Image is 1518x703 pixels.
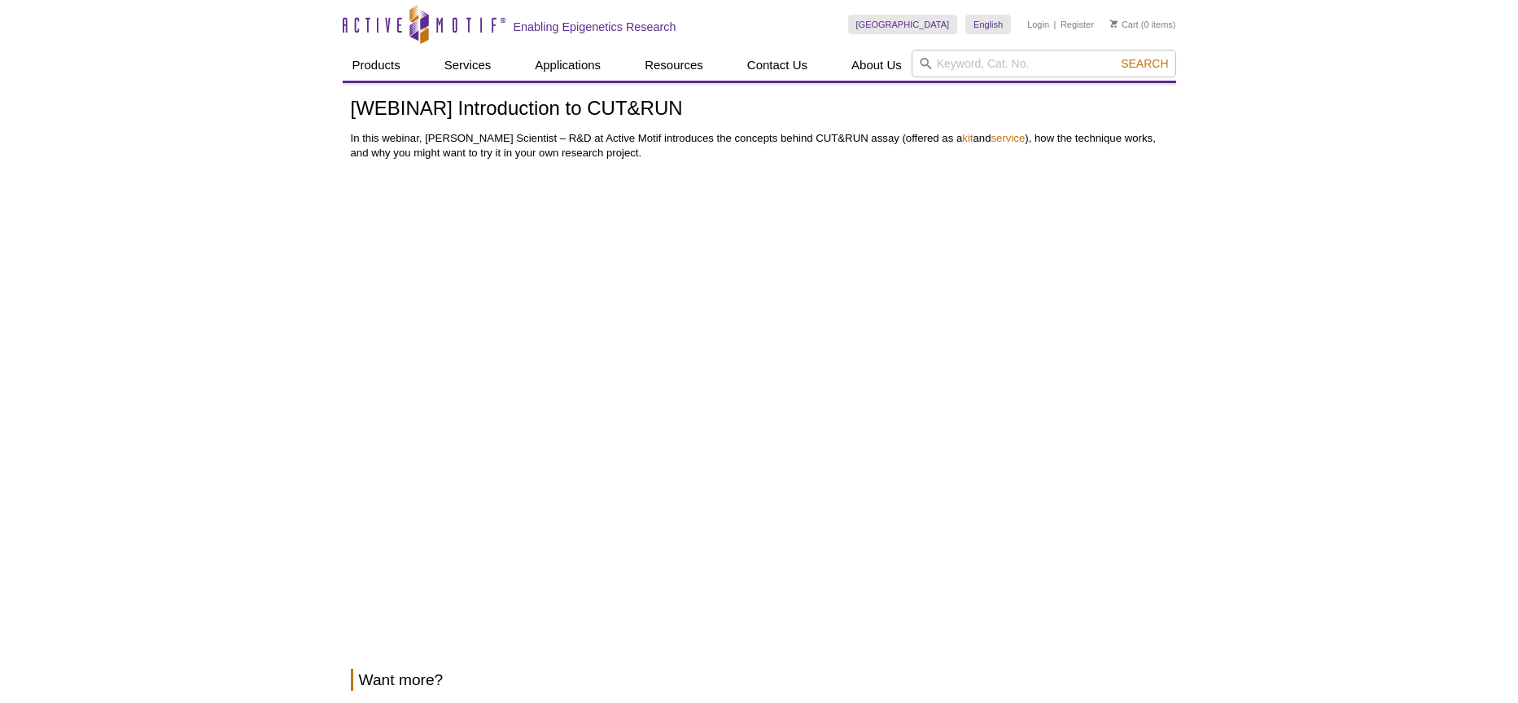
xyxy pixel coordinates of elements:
[842,50,912,81] a: About Us
[1061,19,1094,30] a: Register
[1110,19,1139,30] a: Cart
[351,669,1168,691] h2: Want more?
[991,132,1025,144] a: service
[1110,20,1118,28] img: Your Cart
[351,177,1168,637] iframe: Watch the webinar
[351,98,1168,121] h1: [WEBINAR] Introduction to CUT&RUN
[1116,56,1173,71] button: Search
[848,15,958,34] a: [GEOGRAPHIC_DATA]
[1027,19,1049,30] a: Login
[514,20,676,34] h2: Enabling Epigenetics Research
[435,50,501,81] a: Services
[737,50,817,81] a: Contact Us
[962,132,973,144] a: kit
[635,50,713,81] a: Resources
[351,131,1168,160] p: In this webinar, [PERSON_NAME] Scientist – R&D at Active Motif introduces the concepts behind CUT...
[525,50,610,81] a: Applications
[343,50,410,81] a: Products
[1110,15,1176,34] li: (0 items)
[912,50,1176,77] input: Keyword, Cat. No.
[965,15,1011,34] a: English
[1121,57,1168,70] span: Search
[1054,15,1056,34] li: |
